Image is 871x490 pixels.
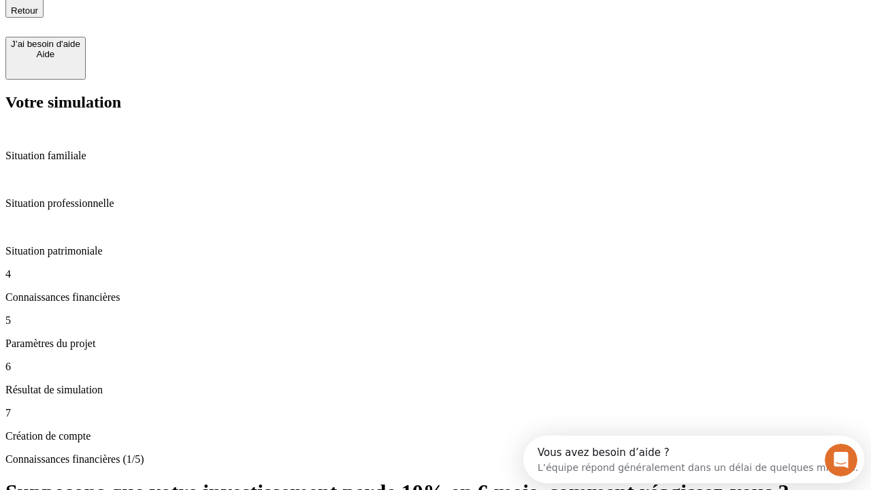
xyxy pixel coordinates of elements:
[5,245,866,257] p: Situation patrimoniale
[5,338,866,350] p: Paramètres du projet
[5,314,866,327] p: 5
[5,37,86,80] button: J’ai besoin d'aideAide
[5,361,866,373] p: 6
[5,291,866,304] p: Connaissances financières
[11,5,38,16] span: Retour
[5,407,866,419] p: 7
[5,453,866,465] p: Connaissances financières (1/5)
[825,444,857,476] iframe: Intercom live chat
[5,384,866,396] p: Résultat de simulation
[5,197,866,210] p: Situation professionnelle
[5,150,866,162] p: Situation familiale
[14,22,335,37] div: L’équipe répond généralement dans un délai de quelques minutes.
[523,436,864,483] iframe: Intercom live chat discovery launcher
[5,5,375,43] div: Ouvrir le Messenger Intercom
[5,430,866,442] p: Création de compte
[5,93,866,112] h2: Votre simulation
[14,12,335,22] div: Vous avez besoin d’aide ?
[11,39,80,49] div: J’ai besoin d'aide
[5,268,866,280] p: 4
[11,49,80,59] div: Aide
